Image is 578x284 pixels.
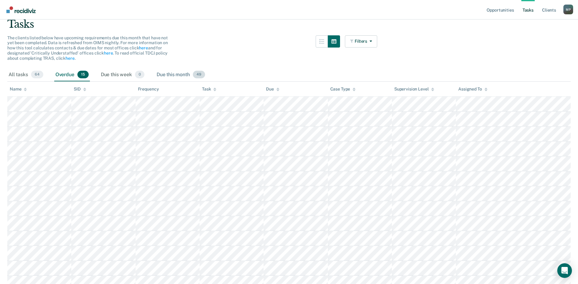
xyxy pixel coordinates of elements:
[7,68,44,82] div: All tasks64
[104,51,113,55] a: here
[345,35,377,48] button: Filters
[563,5,573,14] div: M P
[31,71,43,79] span: 64
[155,68,206,82] div: Due this month49
[74,87,86,92] div: SID
[10,87,27,92] div: Name
[7,18,571,30] div: Tasks
[6,6,36,13] img: Recidiviz
[563,5,573,14] button: Profile dropdown button
[193,71,205,79] span: 49
[54,68,90,82] div: Overdue15
[266,87,279,92] div: Due
[458,87,487,92] div: Assigned To
[394,87,434,92] div: Supervision Level
[77,71,89,79] span: 15
[7,35,168,61] span: The clients listed below have upcoming requirements due this month that have not yet been complet...
[330,87,356,92] div: Case Type
[100,68,146,82] div: Due this week0
[557,263,572,278] div: Open Intercom Messenger
[66,56,74,61] a: here
[135,71,144,79] span: 0
[138,87,159,92] div: Frequency
[139,45,148,50] a: here
[202,87,216,92] div: Task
